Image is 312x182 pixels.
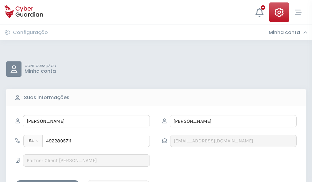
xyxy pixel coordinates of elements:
p: Minha conta [25,68,57,74]
div: + [261,5,265,10]
span: +54 [27,136,39,145]
h3: Minha conta [269,29,300,36]
h3: Configuração [13,29,48,36]
b: Suas informações [24,94,69,101]
p: CONFIGURAÇÃO > [25,64,57,68]
div: Minha conta [269,29,307,36]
